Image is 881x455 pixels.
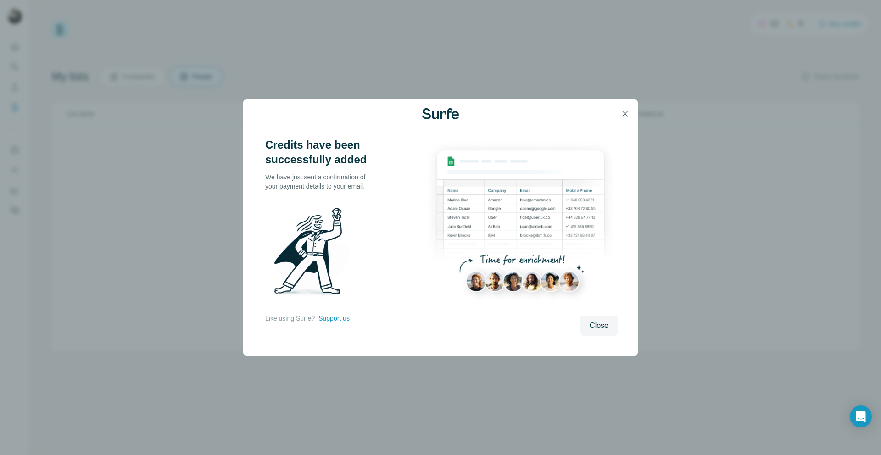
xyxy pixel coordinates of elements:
[265,138,375,167] h3: Credits have been successfully added
[424,138,618,310] img: Enrichment Hub - Sheet Preview
[590,320,608,331] span: Close
[265,314,315,323] p: Like using Surfe?
[422,108,459,119] img: Surfe Logo
[580,316,618,336] button: Close
[265,172,375,191] p: We have just sent a confirmation of your payment details to your email.
[318,314,350,323] button: Support us
[850,405,872,427] div: Open Intercom Messenger
[265,202,361,305] img: Surfe Illustration - Man holding diamond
